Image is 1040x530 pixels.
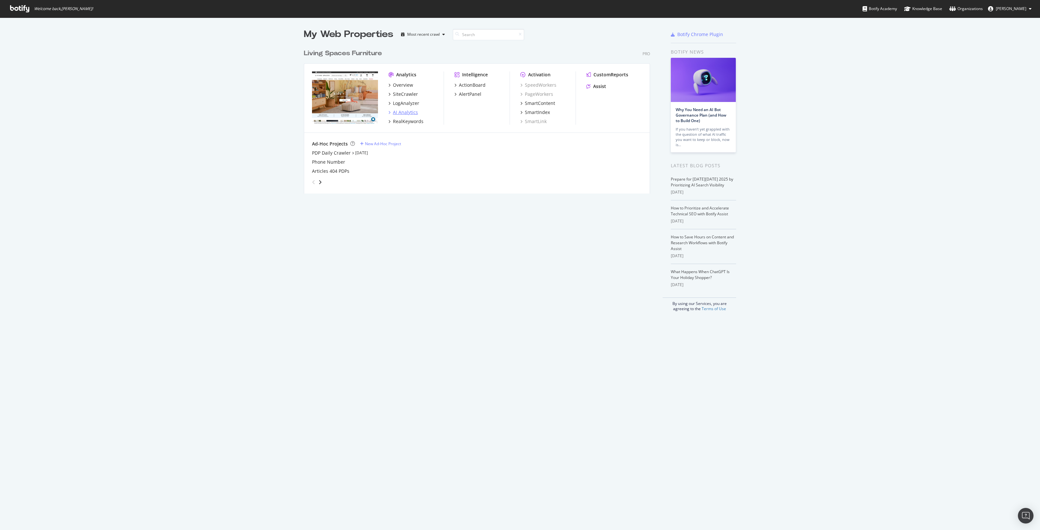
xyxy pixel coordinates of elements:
div: Pro [643,51,650,57]
a: How to Save Hours on Content and Research Workflows with Botify Assist [671,234,734,251]
button: Most recent crawl [398,29,448,40]
div: Open Intercom Messenger [1018,508,1033,524]
a: SmartLink [520,118,547,125]
a: SmartContent [520,100,555,107]
a: Assist [586,83,606,90]
div: ActionBoard [459,82,486,88]
input: Search [453,29,524,40]
span: Welcome back, [PERSON_NAME] ! [34,6,93,11]
div: Latest Blog Posts [671,162,736,169]
a: PDP Daily Crawler [312,150,351,156]
div: Intelligence [462,71,488,78]
div: angle-right [318,179,322,185]
div: Analytics [396,71,416,78]
div: CustomReports [593,71,628,78]
button: [PERSON_NAME] [983,4,1037,14]
a: AlertPanel [454,91,481,97]
a: Living Spaces Furniture [304,49,384,58]
div: Ad-Hoc Projects [312,141,348,147]
div: New Ad-Hoc Project [365,141,401,146]
div: Activation [528,71,551,78]
a: LogAnalyzer [388,100,419,107]
div: If you haven’t yet grappled with the question of what AI traffic you want to keep or block, now is… [676,127,731,147]
div: Most recent crawl [407,32,440,36]
a: New Ad-Hoc Project [360,141,401,146]
a: How to Prioritize and Accelerate Technical SEO with Botify Assist [671,205,729,217]
a: What Happens When ChatGPT Is Your Holiday Shopper? [671,269,730,280]
div: Knowledge Base [904,6,942,12]
a: Why You Need an AI Bot Governance Plan (and How to Build One) [676,107,726,123]
div: My Web Properties [304,28,393,41]
div: Organizations [949,6,983,12]
div: [DATE] [671,282,736,288]
div: By using our Services, you are agreeing to the [663,297,736,311]
div: grid [304,41,655,194]
a: SpeedWorkers [520,82,556,88]
img: Why You Need an AI Bot Governance Plan (and How to Build One) [671,58,736,102]
div: Living Spaces Furniture [304,49,382,58]
div: AlertPanel [459,91,481,97]
a: RealKeywords [388,118,423,125]
div: Assist [593,83,606,90]
div: Botify Chrome Plugin [677,31,723,38]
a: ActionBoard [454,82,486,88]
a: AI Analytics [388,109,418,116]
div: [DATE] [671,253,736,259]
div: RealKeywords [393,118,423,125]
a: CustomReports [586,71,628,78]
div: LogAnalyzer [393,100,419,107]
a: SmartIndex [520,109,550,116]
a: Botify Chrome Plugin [671,31,723,38]
div: Overview [393,82,413,88]
a: [DATE] [355,150,368,156]
a: Phone Number [312,159,345,165]
a: SiteCrawler [388,91,418,97]
div: Botify news [671,48,736,56]
a: Prepare for [DATE][DATE] 2025 by Prioritizing AI Search Visibility [671,176,733,188]
img: livingspaces.com [312,71,378,124]
span: Svetlana Li [996,6,1026,11]
a: Articles 404 PDPs [312,168,349,174]
div: angle-left [309,177,318,187]
div: AI Analytics [393,109,418,116]
div: Botify Academy [863,6,897,12]
a: Terms of Use [702,306,726,311]
div: SiteCrawler [393,91,418,97]
div: [DATE] [671,218,736,224]
div: SmartContent [525,100,555,107]
a: PageWorkers [520,91,553,97]
div: SmartIndex [525,109,550,116]
div: [DATE] [671,189,736,195]
a: Overview [388,82,413,88]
